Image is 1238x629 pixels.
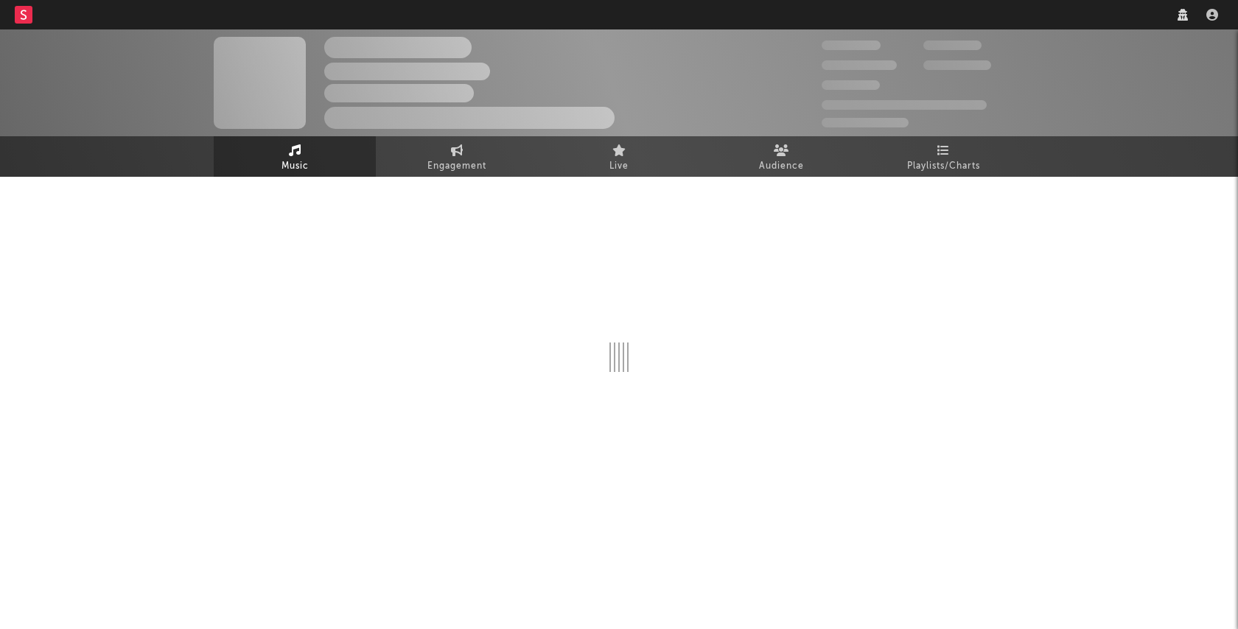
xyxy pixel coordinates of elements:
[822,118,909,127] span: Jump Score: 85.0
[862,136,1024,177] a: Playlists/Charts
[907,158,980,175] span: Playlists/Charts
[538,136,700,177] a: Live
[376,136,538,177] a: Engagement
[427,158,486,175] span: Engagement
[759,158,804,175] span: Audience
[822,60,897,70] span: 50,000,000
[700,136,862,177] a: Audience
[281,158,309,175] span: Music
[822,100,987,110] span: 50,000,000 Monthly Listeners
[609,158,629,175] span: Live
[923,60,991,70] span: 1,000,000
[214,136,376,177] a: Music
[822,80,880,90] span: 100,000
[822,41,881,50] span: 300,000
[923,41,982,50] span: 100,000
